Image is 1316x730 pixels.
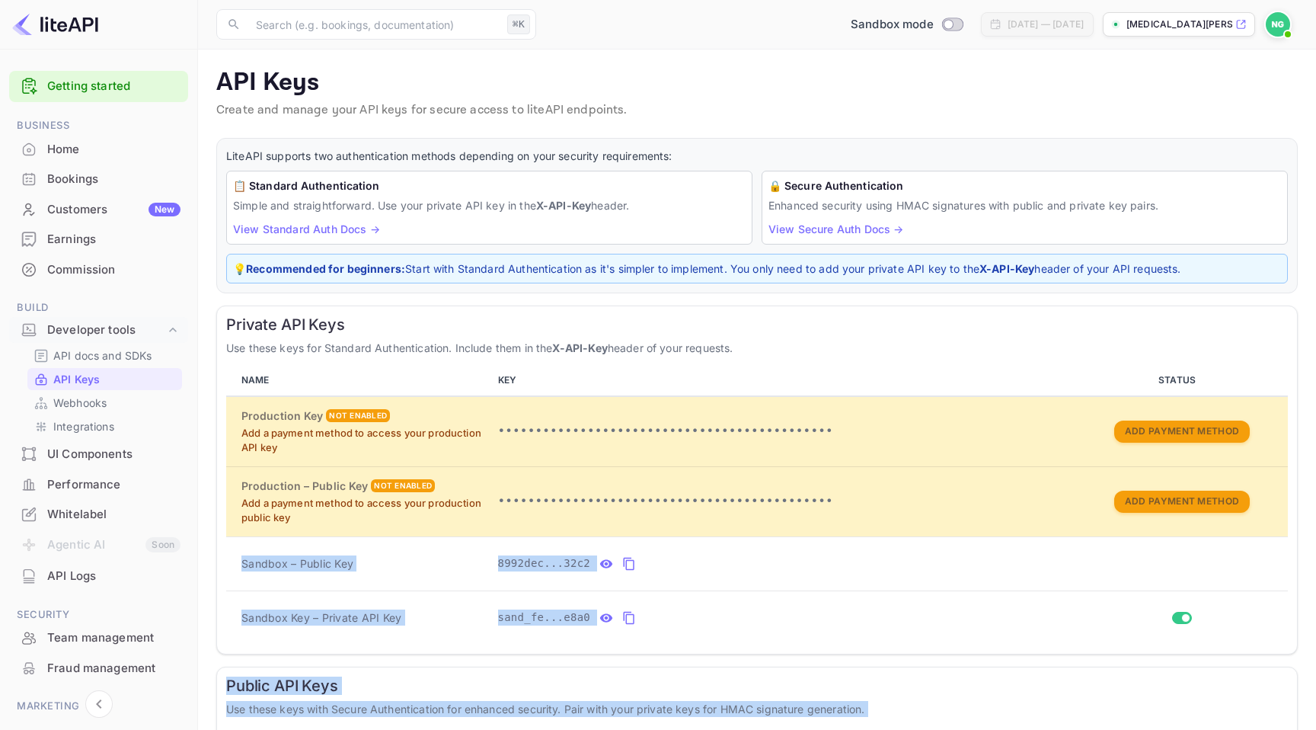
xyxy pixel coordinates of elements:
[47,476,180,494] div: Performance
[85,690,113,718] button: Collapse navigation
[1114,494,1250,507] a: Add Payment Method
[27,344,182,367] div: API docs and SDKs
[1126,18,1232,31] p: [MEDICAL_DATA][PERSON_NAME]-trx6a....
[216,68,1298,98] p: API Keys
[1008,18,1084,31] div: [DATE] — [DATE]
[9,255,188,285] div: Commission
[226,340,1288,356] p: Use these keys for Standard Authentication. Include them in the header of your requests.
[233,197,746,213] p: Simple and straightforward. Use your private API key in the header.
[53,347,152,363] p: API docs and SDKs
[47,141,180,158] div: Home
[9,225,188,255] div: Earnings
[1114,421,1250,443] button: Add Payment Method
[34,418,176,434] a: Integrations
[9,470,188,498] a: Performance
[47,568,180,585] div: API Logs
[492,365,1076,396] th: KEY
[47,446,180,463] div: UI Components
[498,610,591,626] span: sand_fe...e8a0
[47,171,180,188] div: Bookings
[9,71,188,102] div: Getting started
[9,654,188,682] a: Fraud management
[47,201,180,219] div: Customers
[47,506,180,523] div: Whitelabel
[47,261,180,279] div: Commission
[226,365,1288,645] table: private api keys table
[27,415,182,437] div: Integrations
[9,562,188,590] a: API Logs
[216,101,1298,120] p: Create and manage your API keys for secure access to liteAPI endpoints.
[247,9,501,40] input: Search (e.g. bookings, documentation)
[1114,424,1250,437] a: Add Payment Method
[9,195,188,223] a: CustomersNew
[498,556,591,572] span: 8992dec...32c2
[9,440,188,468] a: UI Components
[53,418,114,434] p: Integrations
[12,12,98,37] img: LiteAPI logo
[47,78,180,95] a: Getting started
[226,365,492,396] th: NAME
[233,223,380,235] a: View Standard Auth Docs →
[233,178,746,194] h6: 📋 Standard Authentication
[536,199,591,212] strong: X-API-Key
[47,660,180,677] div: Fraud management
[9,607,188,623] span: Security
[9,195,188,225] div: CustomersNew
[507,14,530,34] div: ⌘K
[246,262,405,275] strong: Recommended for beginners:
[241,496,486,526] p: Add a payment method to access your production public key
[34,395,176,411] a: Webhooks
[498,422,1070,440] p: •••••••••••••••••••••••••••••••••••••••••••••
[552,341,607,354] strong: X-API-Key
[9,165,188,193] a: Bookings
[371,479,435,492] div: Not enabled
[226,148,1288,165] p: LiteAPI supports two authentication methods depending on your security requirements:
[241,426,486,456] p: Add a payment method to access your production API key
[9,117,188,134] span: Business
[1114,491,1250,513] button: Add Payment Method
[47,322,165,339] div: Developer tools
[768,197,1281,213] p: Enhanced security using HMAC signatures with public and private key pairs.
[9,562,188,591] div: API Logs
[34,371,176,387] a: API Keys
[9,317,188,344] div: Developer tools
[9,299,188,316] span: Build
[53,395,107,411] p: Webhooks
[9,500,188,530] div: Whitelabel
[845,16,969,34] div: Switch to Production mode
[9,440,188,469] div: UI Components
[768,178,1281,194] h6: 🔒 Secure Authentication
[27,368,182,390] div: API Keys
[979,262,1034,275] strong: X-API-Key
[9,698,188,715] span: Marketing
[226,591,492,645] td: Sandbox Key – Private API Key
[9,135,188,163] a: Home
[9,135,188,165] div: Home
[226,677,1288,695] h6: Public API Keys
[9,255,188,283] a: Commission
[149,203,180,216] div: New
[9,623,188,652] a: Team management
[47,231,180,248] div: Earnings
[226,701,1288,717] p: Use these keys with Secure Authentication for enhanced security. Pair with your private keys for ...
[47,629,180,647] div: Team management
[9,623,188,653] div: Team management
[9,165,188,194] div: Bookings
[241,408,323,424] h6: Production Key
[326,409,390,422] div: Not enabled
[498,492,1070,511] p: •••••••••••••••••••••••••••••••••••••••••••••
[9,225,188,253] a: Earnings
[226,315,1288,334] h6: Private API Keys
[233,261,1281,277] p: 💡 Start with Standard Authentication as it's simpler to implement. You only need to add your priv...
[9,470,188,500] div: Performance
[9,500,188,528] a: Whitelabel
[241,556,353,572] span: Sandbox – Public Key
[1266,12,1290,37] img: Nikita Gurbatov
[768,223,903,235] a: View Secure Auth Docs →
[27,392,182,414] div: Webhooks
[9,654,188,684] div: Fraud management
[851,16,934,34] span: Sandbox mode
[1075,365,1288,396] th: STATUS
[241,478,368,495] h6: Production – Public Key
[53,371,100,387] p: API Keys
